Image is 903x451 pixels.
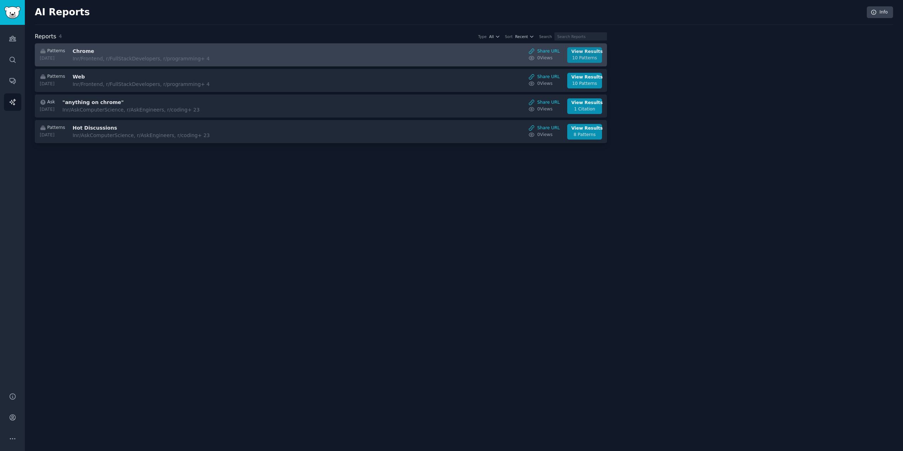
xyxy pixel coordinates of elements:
div: [DATE] [40,132,65,138]
div: 10 Patterns [571,81,598,87]
span: Patterns [47,125,65,131]
a: Share URL [529,125,560,131]
button: Recent [515,34,534,39]
a: View Results10 Patterns [567,73,602,88]
a: Share URL [529,48,560,55]
div: View Results [571,125,598,132]
input: Search Reports [554,32,607,40]
h3: Hot Discussions [72,124,192,132]
span: Patterns [47,74,65,80]
a: 0Views [529,55,560,61]
a: Share URL [529,99,560,106]
a: Patterns[DATE]Hot DiscussionsInr/AskComputerScience, r/AskEngineers, r/coding+ 23Share URL0ViewsV... [35,120,607,143]
a: 0Views [529,81,560,87]
h2: AI Reports [35,7,90,18]
div: View Results [571,100,598,106]
span: Recent [515,34,528,39]
div: Sort [505,34,513,39]
div: [DATE] [40,81,65,87]
div: View Results [571,49,598,55]
a: View Results1 Citation [567,98,602,114]
div: View Results [571,74,598,81]
div: 1 Citation [571,106,598,113]
div: In r/AskComputerScience, r/AskEngineers, r/coding + 23 [72,132,210,139]
a: Patterns[DATE]ChromeInr/Frontend, r/FullStackDevelopers, r/programming+ 4Share URL0ViewsView Resu... [35,43,607,66]
h3: Web [72,73,192,81]
div: [DATE] [40,55,65,62]
span: All [489,34,494,39]
span: Patterns [47,48,65,54]
a: 0Views [529,106,560,113]
h3: Chrome [72,48,192,55]
a: View Results8 Patterns [567,124,602,140]
a: 0Views [529,132,560,138]
div: 8 Patterns [571,132,598,138]
div: In r/Frontend, r/FullStackDevelopers, r/programming + 4 [72,55,209,63]
a: Patterns[DATE]WebInr/Frontend, r/FullStackDevelopers, r/programming+ 4Share URL0ViewsView Results... [35,69,607,92]
a: Share URL [529,74,560,80]
h3: "anything on chrome" [62,99,182,106]
div: 10 Patterns [571,55,598,61]
span: Ask [47,99,55,105]
a: Ask[DATE]"anything on chrome"Inr/AskComputerScience, r/AskEngineers, r/coding+ 23Share URL0ViewsV... [35,94,607,118]
div: Search [539,34,552,39]
a: View Results10 Patterns [567,47,602,63]
div: [DATE] [40,107,55,113]
div: In r/AskComputerScience, r/AskEngineers, r/coding + 23 [62,106,200,114]
span: 4 [59,33,62,39]
img: GummySearch logo [4,6,21,19]
div: In r/Frontend, r/FullStackDevelopers, r/programming + 4 [72,81,209,88]
h2: Reports [35,32,56,41]
div: Type [478,34,487,39]
button: All [489,34,500,39]
a: Info [867,6,893,18]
